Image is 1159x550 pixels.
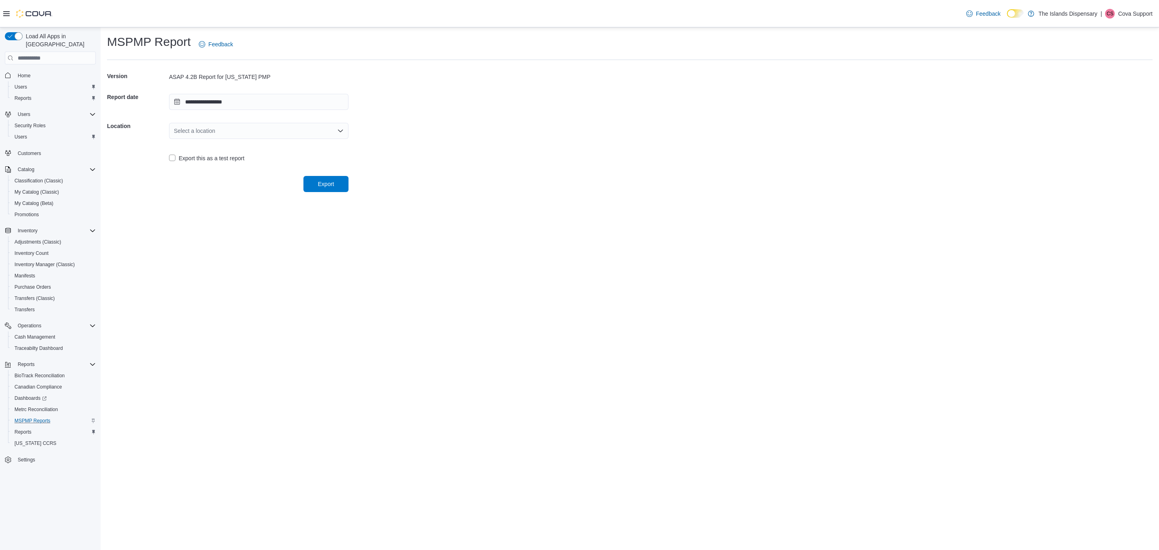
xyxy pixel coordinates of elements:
[11,382,96,392] span: Canadian Compliance
[11,271,96,281] span: Manifests
[14,200,54,207] span: My Catalog (Beta)
[14,250,49,256] span: Inventory Count
[14,418,50,424] span: MSPMP Reports
[8,198,99,209] button: My Catalog (Beta)
[11,382,65,392] a: Canadian Compliance
[8,186,99,198] button: My Catalog (Classic)
[318,180,334,188] span: Export
[14,360,38,369] button: Reports
[8,438,99,449] button: [US_STATE] CCRS
[14,345,63,352] span: Traceabilty Dashboard
[11,438,60,448] a: [US_STATE] CCRS
[11,271,38,281] a: Manifests
[11,121,96,130] span: Security Roles
[107,34,191,50] h1: MSPMP Report
[11,427,35,437] a: Reports
[11,282,54,292] a: Purchase Orders
[2,454,99,465] button: Settings
[14,110,96,119] span: Users
[14,360,96,369] span: Reports
[14,321,45,331] button: Operations
[8,81,99,93] button: Users
[1118,9,1153,19] p: Cova Support
[14,273,35,279] span: Manifests
[8,393,99,404] a: Dashboards
[8,304,99,315] button: Transfers
[107,68,167,84] h5: Version
[14,165,96,174] span: Catalog
[11,237,64,247] a: Adjustments (Classic)
[11,332,96,342] span: Cash Management
[11,237,96,247] span: Adjustments (Classic)
[14,334,55,340] span: Cash Management
[14,165,37,174] button: Catalog
[963,6,1004,22] a: Feedback
[18,361,35,368] span: Reports
[2,109,99,120] button: Users
[11,198,96,208] span: My Catalog (Beta)
[8,209,99,220] button: Promotions
[11,305,38,314] a: Transfers
[11,305,96,314] span: Transfers
[16,10,52,18] img: Cova
[8,93,99,104] button: Reports
[2,69,99,81] button: Home
[11,132,30,142] a: Users
[8,270,99,281] button: Manifests
[11,416,54,426] a: MSPMP Reports
[8,426,99,438] button: Reports
[14,149,44,158] a: Customers
[11,427,96,437] span: Reports
[11,93,35,103] a: Reports
[18,72,31,79] span: Home
[8,175,99,186] button: Classification (Classic)
[14,211,39,218] span: Promotions
[11,393,96,403] span: Dashboards
[14,95,31,101] span: Reports
[107,118,167,134] h5: Location
[14,321,96,331] span: Operations
[18,323,41,329] span: Operations
[11,132,96,142] span: Users
[14,455,96,465] span: Settings
[11,93,96,103] span: Reports
[18,111,30,118] span: Users
[11,393,50,403] a: Dashboards
[11,82,96,92] span: Users
[18,166,34,173] span: Catalog
[8,343,99,354] button: Traceabilty Dashboard
[8,131,99,143] button: Users
[2,320,99,331] button: Operations
[11,82,30,92] a: Users
[11,260,78,269] a: Inventory Manager (Classic)
[23,32,96,48] span: Load All Apps in [GEOGRAPHIC_DATA]
[14,226,96,236] span: Inventory
[8,381,99,393] button: Canadian Compliance
[14,306,35,313] span: Transfers
[11,210,42,219] a: Promotions
[11,187,96,197] span: My Catalog (Classic)
[8,120,99,131] button: Security Roles
[107,89,167,105] h5: Report date
[18,150,41,157] span: Customers
[14,395,47,401] span: Dashboards
[11,210,96,219] span: Promotions
[11,294,96,303] span: Transfers (Classic)
[14,372,65,379] span: BioTrack Reconciliation
[8,293,99,304] button: Transfers (Classic)
[8,248,99,259] button: Inventory Count
[2,147,99,159] button: Customers
[11,405,96,414] span: Metrc Reconciliation
[11,248,52,258] a: Inventory Count
[18,227,37,234] span: Inventory
[11,371,96,380] span: BioTrack Reconciliation
[303,176,349,192] button: Export
[169,73,349,81] div: ASAP 4.2B Report for [US_STATE] PMP
[11,438,96,448] span: Washington CCRS
[8,404,99,415] button: Metrc Reconciliation
[11,294,58,303] a: Transfers (Classic)
[14,406,58,413] span: Metrc Reconciliation
[14,189,59,195] span: My Catalog (Classic)
[14,455,38,465] a: Settings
